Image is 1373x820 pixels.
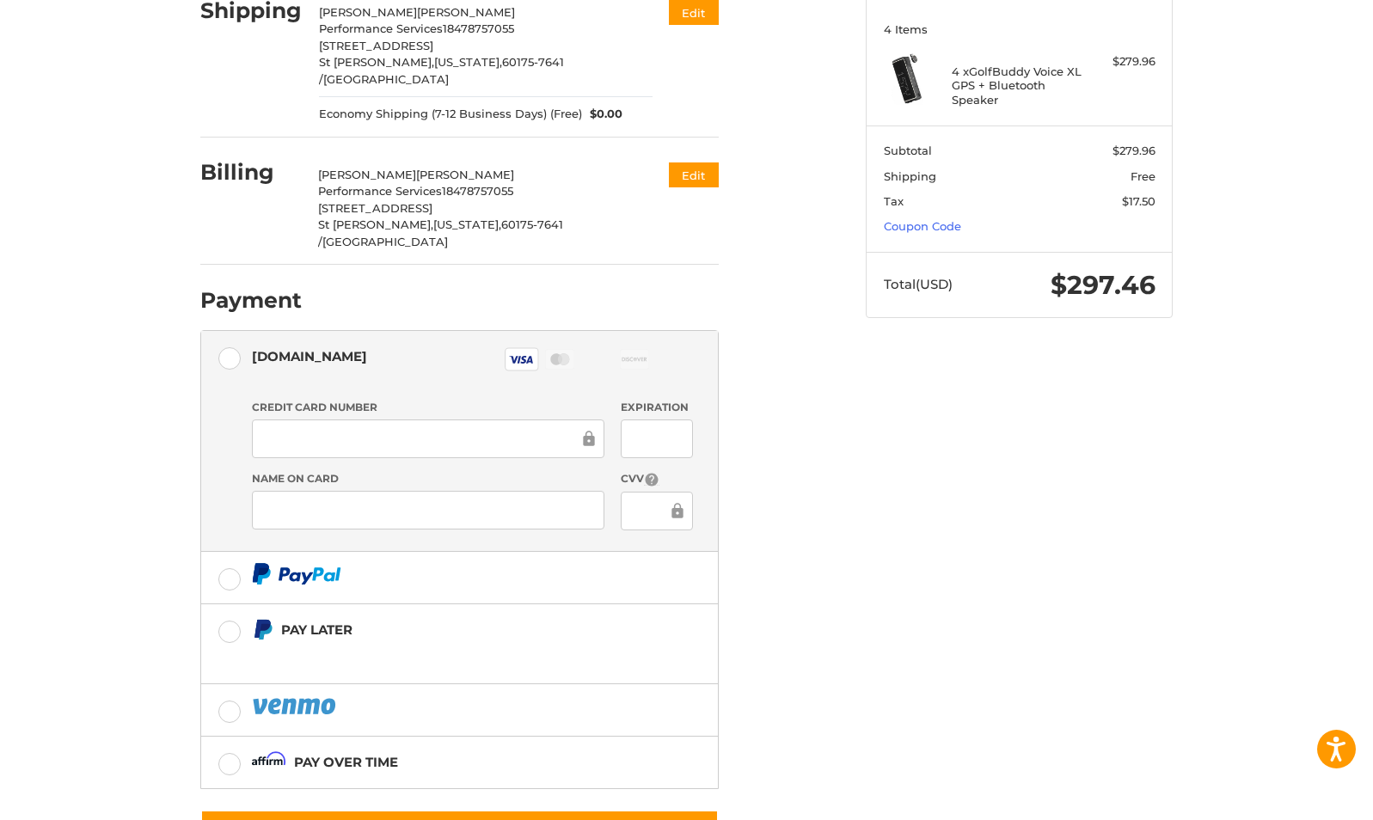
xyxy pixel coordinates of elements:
span: Tax [884,194,904,208]
label: CVV [621,471,692,487]
img: PayPal icon [252,695,340,717]
div: [DOMAIN_NAME] [252,342,367,370]
span: $0.00 [582,106,623,123]
span: [GEOGRAPHIC_DATA] [323,72,449,86]
span: $17.50 [1122,194,1155,208]
h4: 4 x GolfBuddy Voice XL GPS + Bluetooth Speaker [952,64,1083,107]
span: $279.96 [1112,144,1155,157]
span: St [PERSON_NAME], [319,55,434,69]
span: Economy Shipping (7-12 Business Days) (Free) [319,106,582,123]
span: 60175-7641 / [318,217,563,248]
span: St [PERSON_NAME], [318,217,433,231]
img: Affirm icon [252,751,286,773]
iframe: PayPal Message 1 [252,648,611,663]
button: Edit [669,162,719,187]
img: Pay Later icon [252,619,273,640]
div: Pay over time [294,748,398,776]
span: Performance Services [319,21,443,35]
span: Subtotal [884,144,932,157]
span: [PERSON_NAME] [417,5,515,19]
label: Expiration [621,400,692,415]
span: [US_STATE], [433,217,501,231]
h2: Payment [200,287,302,314]
span: [STREET_ADDRESS] [319,39,433,52]
span: $297.46 [1051,269,1155,301]
div: Pay Later [281,615,610,644]
span: Total (USD) [884,276,953,292]
span: [PERSON_NAME] [319,5,417,19]
div: $279.96 [1088,53,1155,70]
span: 60175-7641 / [319,55,564,86]
span: [PERSON_NAME] [318,168,416,181]
span: Performance Services [318,184,442,198]
img: PayPal icon [252,563,341,584]
h2: Billing [200,159,301,186]
span: [US_STATE], [434,55,502,69]
label: Credit Card Number [252,400,604,415]
span: Free [1131,169,1155,183]
span: [STREET_ADDRESS] [318,201,432,215]
label: Name on Card [252,471,604,486]
span: [PERSON_NAME] [416,168,514,181]
h3: 4 Items [884,22,1155,36]
a: Coupon Code [884,219,961,233]
span: 18478757055 [442,184,513,198]
span: 18478757055 [443,21,514,35]
span: Shipping [884,169,936,183]
span: [GEOGRAPHIC_DATA] [322,235,448,248]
